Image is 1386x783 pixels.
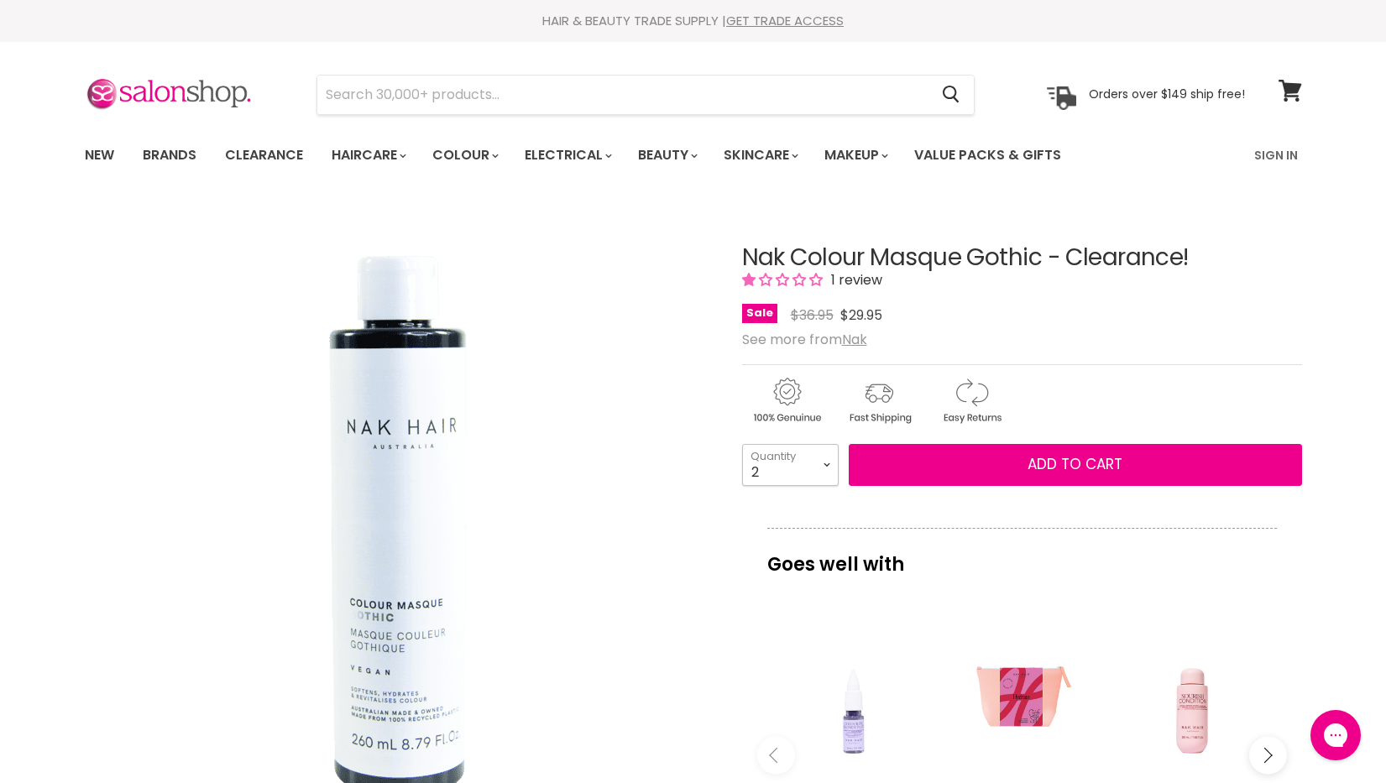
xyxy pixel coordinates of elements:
[812,138,898,173] a: Makeup
[1028,454,1122,474] span: Add to cart
[1302,704,1369,766] iframe: Gorgias live chat messenger
[927,375,1016,426] img: returns.gif
[929,76,974,114] button: Search
[791,305,834,325] span: $36.95
[1244,138,1308,173] a: Sign In
[840,305,882,325] span: $29.95
[742,375,831,426] img: genuine.gif
[849,444,1302,486] button: Add to cart
[902,138,1074,173] a: Value Packs & Gifts
[742,304,777,323] span: Sale
[842,330,867,349] a: Nak
[317,76,929,114] input: Search
[64,13,1323,29] div: HAIR & BEAUTY TRADE SUPPLY |
[319,138,416,173] a: Haircare
[512,138,622,173] a: Electrical
[711,138,808,173] a: Skincare
[742,444,839,486] select: Quantity
[130,138,209,173] a: Brands
[767,528,1277,583] p: Goes well with
[64,131,1323,180] nav: Main
[742,330,867,349] span: See more from
[72,138,127,173] a: New
[742,270,826,290] span: 1.00 stars
[212,138,316,173] a: Clearance
[72,131,1159,180] ul: Main menu
[742,245,1302,271] h1: Nak Colour Masque Gothic - Clearance!
[625,138,708,173] a: Beauty
[834,375,923,426] img: shipping.gif
[1089,86,1245,102] p: Orders over $149 ship free!
[726,12,844,29] a: GET TRADE ACCESS
[420,138,509,173] a: Colour
[826,270,882,290] span: 1 review
[316,75,975,115] form: Product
